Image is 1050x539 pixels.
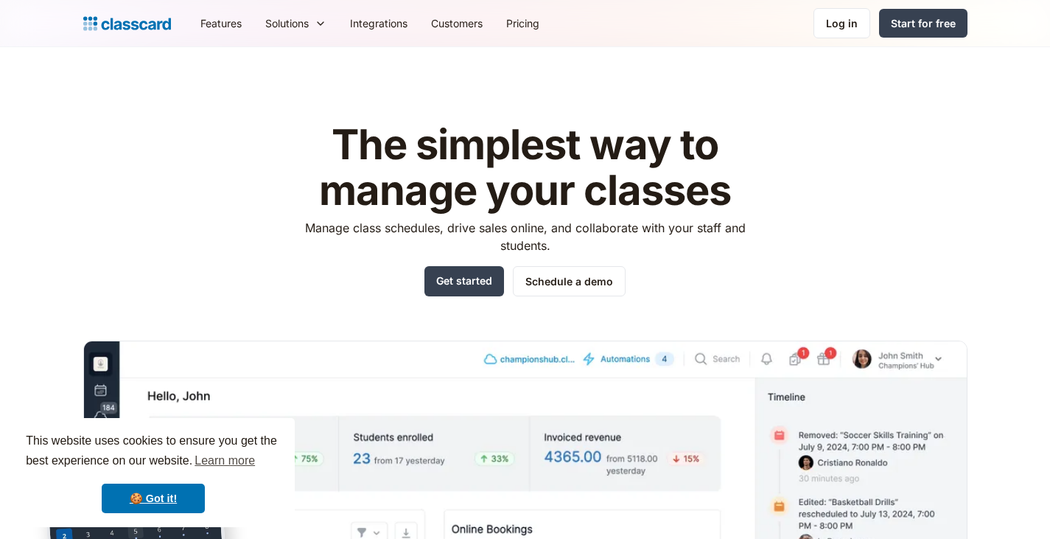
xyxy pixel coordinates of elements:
[338,7,419,40] a: Integrations
[826,15,858,31] div: Log in
[189,7,253,40] a: Features
[102,484,205,513] a: dismiss cookie message
[291,122,759,213] h1: The simplest way to manage your classes
[813,8,870,38] a: Log in
[253,7,338,40] div: Solutions
[879,9,967,38] a: Start for free
[424,266,504,296] a: Get started
[513,266,626,296] a: Schedule a demo
[83,13,171,34] a: Logo
[26,432,281,472] span: This website uses cookies to ensure you get the best experience on our website.
[494,7,551,40] a: Pricing
[891,15,956,31] div: Start for free
[419,7,494,40] a: Customers
[265,15,309,31] div: Solutions
[12,418,295,527] div: cookieconsent
[192,450,257,472] a: learn more about cookies
[291,219,759,254] p: Manage class schedules, drive sales online, and collaborate with your staff and students.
